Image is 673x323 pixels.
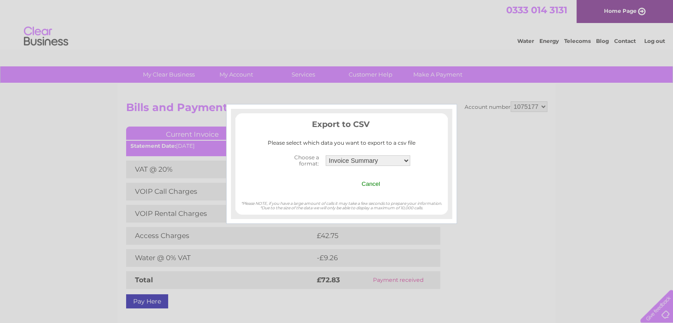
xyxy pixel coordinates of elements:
a: Water [517,38,534,44]
a: 0333 014 3131 [506,4,567,15]
a: Log out [644,38,665,44]
a: Telecoms [564,38,591,44]
a: Energy [539,38,559,44]
div: Please select which data you want to export to a csv file [235,140,448,146]
th: Choose a format: [270,152,323,169]
input: Cancel [361,181,380,187]
img: logo.png [23,23,69,50]
div: Clear Business is a trading name of Verastar Limited (registered in [GEOGRAPHIC_DATA] No. 3667643... [128,5,546,43]
a: Blog [596,38,609,44]
div: *Please NOTE, if you have a large amount of calls it may take a few seconds to prepare your infor... [235,192,448,211]
a: Contact [614,38,636,44]
h3: Export to CSV [235,118,448,134]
